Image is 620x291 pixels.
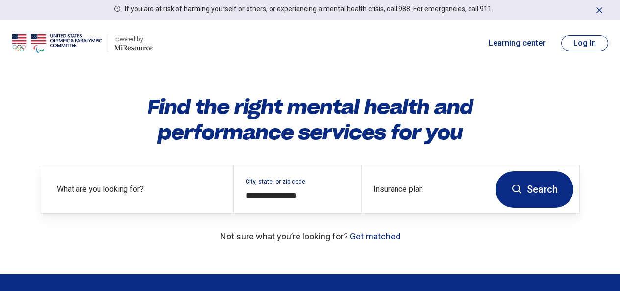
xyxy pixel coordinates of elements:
[350,231,400,241] a: Get matched
[595,4,604,16] button: Dismiss
[561,35,608,51] button: Log In
[12,31,102,55] img: USOPC
[41,230,580,243] p: Not sure what you’re looking for?
[114,35,153,44] div: powered by
[41,94,580,145] h1: Find the right mental health and performance services for you
[496,171,573,208] button: Search
[12,31,153,55] a: USOPCpowered by
[57,184,222,195] label: What are you looking for?
[125,4,493,14] p: If you are at risk of harming yourself or others, or experiencing a mental health crisis, call 98...
[489,37,546,49] a: Learning center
